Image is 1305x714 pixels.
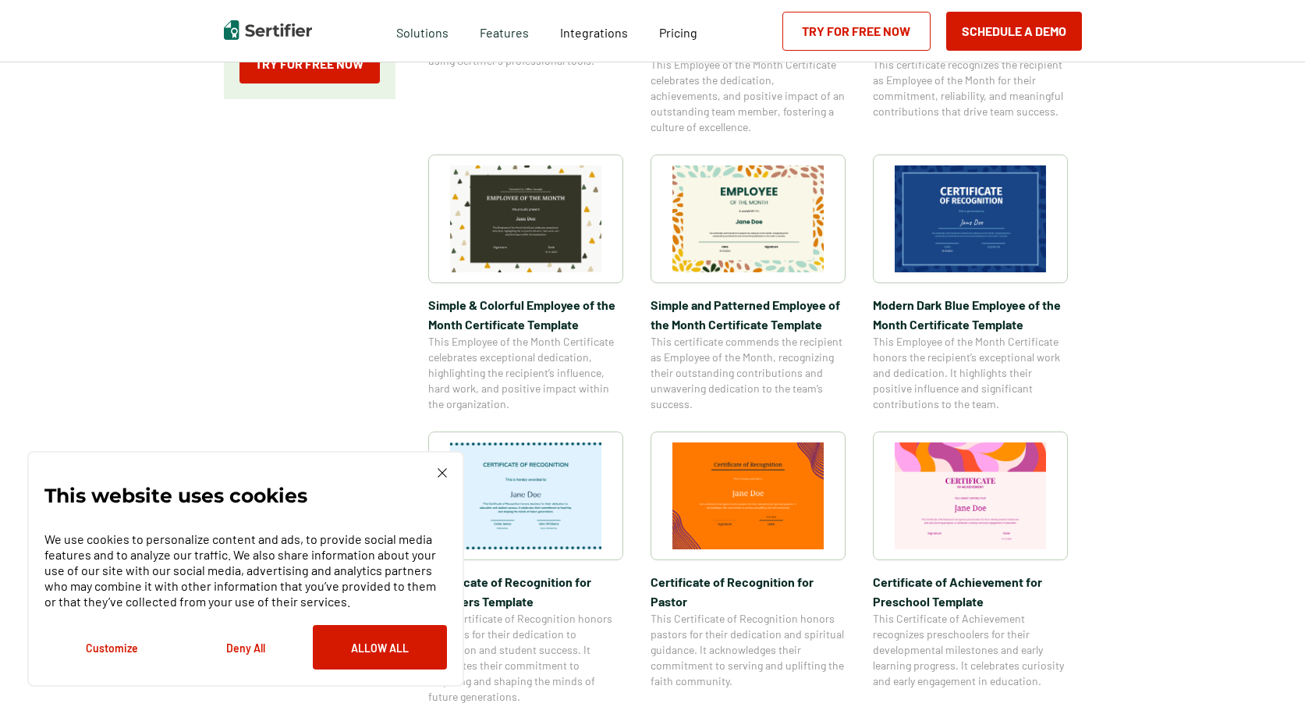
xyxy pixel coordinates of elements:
span: Certificate of Recognition for Teachers Template [428,572,623,611]
span: Simple & Colorful Employee of the Month Certificate Template [428,295,623,334]
span: Solutions [396,21,449,41]
img: Sertifier | Digital Credentialing Platform [224,20,312,40]
span: This Employee of the Month Certificate honors the recipient’s exceptional work and dedication. It... [873,334,1068,412]
img: Simple & Colorful Employee of the Month Certificate Template [450,165,601,272]
span: This Certificate of Recognition honors teachers for their dedication to education and student suc... [428,611,623,705]
span: This certificate recognizes the recipient as Employee of the Month for their commitment, reliabil... [873,57,1068,119]
p: This website uses cookies [44,488,307,503]
button: Allow All [313,625,447,670]
img: Certificate of Recognition for Pastor [672,442,824,549]
span: This Employee of the Month Certificate celebrates exceptional dedication, highlighting the recipi... [428,334,623,412]
span: Simple and Patterned Employee of the Month Certificate Template [651,295,846,334]
span: This Certificate of Achievement recognizes preschoolers for their developmental milestones and ea... [873,611,1068,689]
span: Certificate of Achievement for Preschool Template [873,572,1068,611]
a: Integrations [560,21,628,41]
a: Certificate of Recognition for PastorCertificate of Recognition for PastorThis Certificate of Rec... [651,432,846,705]
span: This Certificate of Recognition honors pastors for their dedication and spiritual guidance. It ac... [651,611,846,689]
span: Certificate of Recognition for Pastor [651,572,846,611]
a: Certificate of Achievement for Preschool TemplateCertificate of Achievement for Preschool Templat... [873,432,1068,705]
button: Schedule a Demo [946,12,1082,51]
img: Cookie Popup Close [438,468,447,478]
a: Try for Free Now [239,44,380,83]
span: This Employee of the Month Certificate celebrates the dedication, achievements, and positive impa... [651,57,846,135]
img: Modern Dark Blue Employee of the Month Certificate Template [895,165,1046,272]
button: Deny All [179,625,313,670]
a: Pricing [659,21,697,41]
button: Customize [44,625,179,670]
img: Certificate of Achievement for Preschool Template [895,442,1046,549]
a: Try for Free Now [782,12,931,51]
a: Certificate of Recognition for Teachers TemplateCertificate of Recognition for Teachers TemplateT... [428,432,623,705]
a: Modern Dark Blue Employee of the Month Certificate TemplateModern Dark Blue Employee of the Month... [873,155,1068,412]
span: Features [480,21,529,41]
a: Simple and Patterned Employee of the Month Certificate TemplateSimple and Patterned Employee of t... [651,155,846,412]
span: This certificate commends the recipient as Employee of the Month, recognizing their outstanding c... [651,334,846,412]
img: Certificate of Recognition for Teachers Template [450,442,601,549]
iframe: Chat Widget [1227,639,1305,714]
span: Pricing [659,25,697,40]
span: Modern Dark Blue Employee of the Month Certificate Template [873,295,1068,334]
p: We use cookies to personalize content and ads, to provide social media features and to analyze ou... [44,531,447,609]
span: Integrations [560,25,628,40]
a: Simple & Colorful Employee of the Month Certificate TemplateSimple & Colorful Employee of the Mon... [428,155,623,412]
img: Simple and Patterned Employee of the Month Certificate Template [672,165,824,272]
